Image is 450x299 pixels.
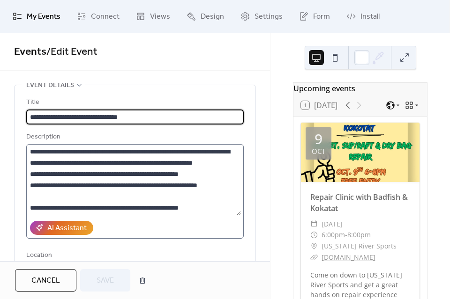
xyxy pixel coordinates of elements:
span: Cancel [31,275,60,286]
a: Repair Clinic with Badfish & Kokatat [310,192,408,213]
span: My Events [27,11,60,22]
span: 8:00pm [347,229,371,241]
a: [DOMAIN_NAME] [322,253,375,262]
span: Install [360,11,380,22]
span: / Edit Event [46,42,97,62]
a: Connect [70,4,127,29]
a: Views [129,4,177,29]
span: - [345,229,347,241]
div: Upcoming events [293,83,427,94]
button: AI Assistant [30,221,93,235]
a: Design [180,4,231,29]
div: Description [26,131,242,143]
span: [DATE] [322,219,343,230]
div: AI Assistant [47,223,87,234]
div: ​ [310,252,318,263]
a: My Events [6,4,67,29]
span: Connect [91,11,120,22]
div: Location [26,250,242,261]
span: Settings [255,11,283,22]
a: Settings [233,4,290,29]
div: Title [26,97,242,108]
span: Views [150,11,170,22]
div: ​ [310,219,318,230]
div: ​ [310,241,318,252]
button: Cancel [15,269,76,292]
a: Install [339,4,387,29]
span: Form [313,11,330,22]
a: Form [292,4,337,29]
span: Event details [26,80,74,91]
span: Design [201,11,224,22]
div: Oct [312,148,325,155]
div: 9 [315,132,322,146]
a: Events [14,42,46,62]
span: 6:00pm [322,229,345,241]
span: [US_STATE] River Sports [322,241,397,252]
div: ​ [310,229,318,241]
